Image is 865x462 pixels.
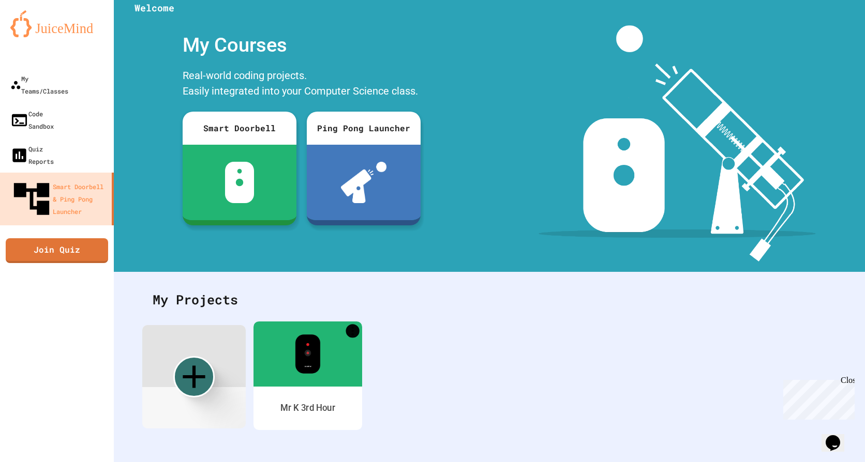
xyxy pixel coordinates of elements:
[346,324,360,337] a: More
[142,280,837,320] div: My Projects
[307,112,421,145] div: Ping Pong Launcher
[341,162,387,203] img: ppl-with-ball.png
[177,65,426,104] div: Real-world coding projects. Easily integrated into your Computer Science class.
[10,72,68,97] div: My Teams/Classes
[4,4,71,66] div: Chat with us now!Close
[177,25,426,65] div: My Courses
[253,321,362,430] a: MoreMr K 3rd Hour
[539,25,816,261] img: banner-image-my-projects.png
[295,334,320,374] img: sdb-real-colors.png
[822,421,855,452] iframe: chat widget
[280,402,335,414] div: Mr K 3rd Hour
[10,107,54,132] div: Code Sandbox
[6,238,108,263] a: Join Quiz
[10,10,103,37] img: logo-orange.svg
[183,112,296,145] div: Smart Doorbell
[10,178,108,220] div: Smart Doorbell & Ping Pong Launcher
[10,143,54,167] div: Quiz Reports
[173,356,215,397] div: Create new
[779,376,855,420] iframe: chat widget
[225,162,255,203] img: sdb-white.svg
